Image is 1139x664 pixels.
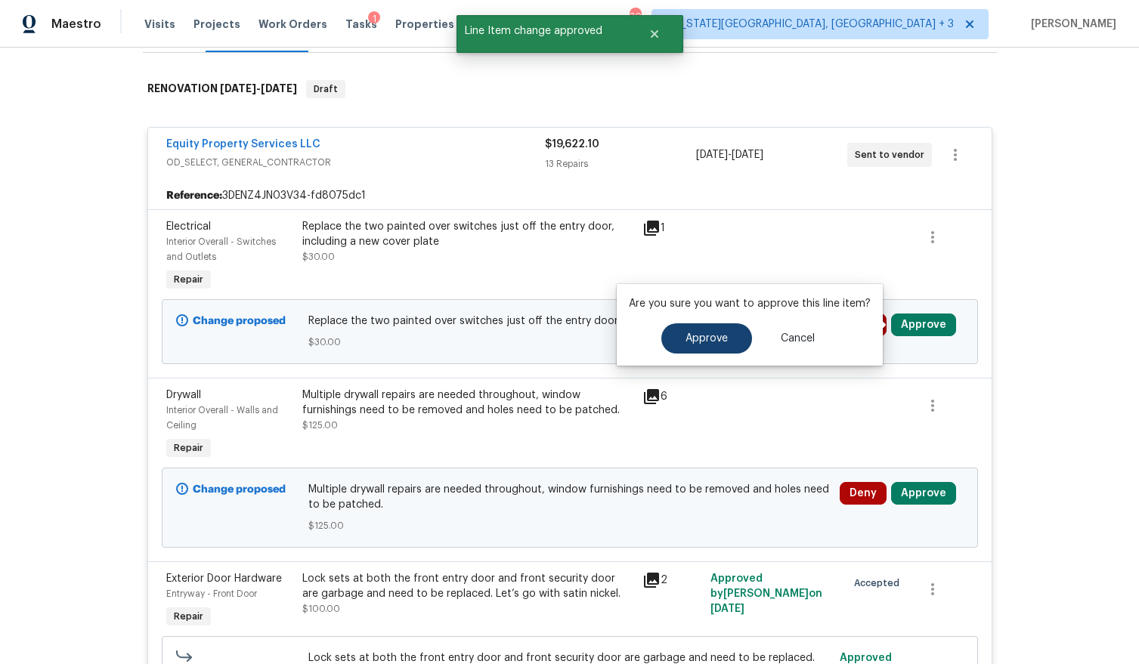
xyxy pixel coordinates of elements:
[166,188,222,203] b: Reference:
[51,17,101,32] span: Maestro
[854,576,905,591] span: Accepted
[710,604,744,614] span: [DATE]
[664,17,954,32] span: [US_STATE][GEOGRAPHIC_DATA], [GEOGRAPHIC_DATA] + 3
[457,15,630,47] span: Line Item change approved
[166,589,257,598] span: Entryway - Front Door
[732,150,763,160] span: [DATE]
[302,219,633,249] div: Replace the two painted over switches just off the entry door, including a new cover plate
[630,9,640,24] div: 30
[642,388,701,406] div: 6
[193,17,240,32] span: Projects
[168,609,209,624] span: Repair
[166,237,276,261] span: Interior Overall - Switches and Outlets
[891,313,956,336] button: Approve
[302,388,633,418] div: Multiple drywall repairs are needed throughout, window furnishings need to be removed and holes n...
[757,323,839,354] button: Cancel
[302,421,338,430] span: $125.00
[193,484,286,495] b: Change proposed
[545,156,696,171] div: 13 Repairs
[696,147,763,162] span: -
[168,440,209,456] span: Repair
[308,482,831,512] span: Multiple drywall repairs are needed throughout, window furnishings need to be removed and holes n...
[891,482,956,505] button: Approve
[308,313,831,329] span: Replace the two painted over switches just off the entry door, including a new cover plate
[166,221,211,232] span: Electrical
[220,83,256,94] span: [DATE]
[308,335,831,350] span: $30.00
[642,571,701,589] div: 2
[220,83,297,94] span: -
[258,17,327,32] span: Work Orders
[781,333,815,344] span: Cancel
[345,19,377,29] span: Tasks
[395,17,454,32] span: Properties
[1025,17,1116,32] span: [PERSON_NAME]
[193,316,286,326] b: Change proposed
[302,571,633,601] div: Lock sets at both the front entry door and front security door are garbage and need to be replace...
[642,219,701,237] div: 1
[710,573,822,614] span: Approved by [PERSON_NAME] on
[261,83,297,94] span: [DATE]
[629,296,871,311] p: Are you sure you want to approve this line item?
[148,182,992,209] div: 3DENZ4JN03V34-fd8075dc1
[545,139,599,150] span: $19,622.10
[308,518,831,533] span: $125.00
[855,147,930,162] span: Sent to vendor
[630,19,679,49] button: Close
[166,406,278,430] span: Interior Overall - Walls and Ceiling
[302,252,335,261] span: $30.00
[144,17,175,32] span: Visits
[166,573,282,584] span: Exterior Door Hardware
[302,604,340,613] span: $100.00
[368,11,380,26] div: 1
[686,333,728,344] span: Approve
[661,323,752,354] button: Approve
[840,482,887,505] button: Deny
[166,390,201,400] span: Drywall
[147,80,297,98] h6: RENOVATION
[696,150,728,160] span: [DATE]
[143,65,997,113] div: RENOVATION [DATE]-[DATE]Draft
[166,155,545,170] span: OD_SELECT, GENERAL_CONTRACTOR
[308,82,344,97] span: Draft
[166,139,320,150] a: Equity Property Services LLC
[168,272,209,287] span: Repair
